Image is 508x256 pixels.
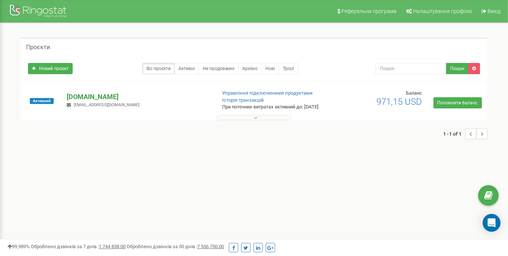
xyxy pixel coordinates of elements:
nav: ... [443,121,488,147]
a: Історія транзакцій [222,97,264,103]
span: Вихід [488,8,501,14]
span: 1 - 1 of 1 [443,128,465,139]
span: 99,989% [7,244,30,249]
a: Активні [174,63,199,74]
input: Пошук [375,63,447,74]
a: Поповнити баланс [433,97,482,108]
p: При поточних витратах активний до: [DATE] [222,104,327,111]
button: Пошук [446,63,468,74]
span: Оброблено дзвінків за 30 днів : [127,244,224,249]
span: Налаштування профілю [413,8,472,14]
h5: Проєкти [26,44,50,51]
span: 971,15 USD [377,97,422,107]
p: [DOMAIN_NAME] [67,92,210,102]
span: [EMAIL_ADDRESS][DOMAIN_NAME] [74,102,139,107]
span: Реферальна програма [341,8,397,14]
a: Всі проєкти [142,63,175,74]
span: Баланс [406,90,422,96]
a: Тріал [279,63,298,74]
u: 7 556 750,00 [197,244,224,249]
a: Управління підключеними продуктами [222,90,313,96]
span: Активний [30,98,54,104]
a: Не продовжені [199,63,239,74]
span: Оброблено дзвінків за 7 днів : [31,244,126,249]
u: 1 744 838,00 [99,244,126,249]
div: Open Intercom Messenger [483,214,501,232]
a: Новий проєкт [28,63,73,74]
a: Нові [261,63,279,74]
a: Архівні [238,63,262,74]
